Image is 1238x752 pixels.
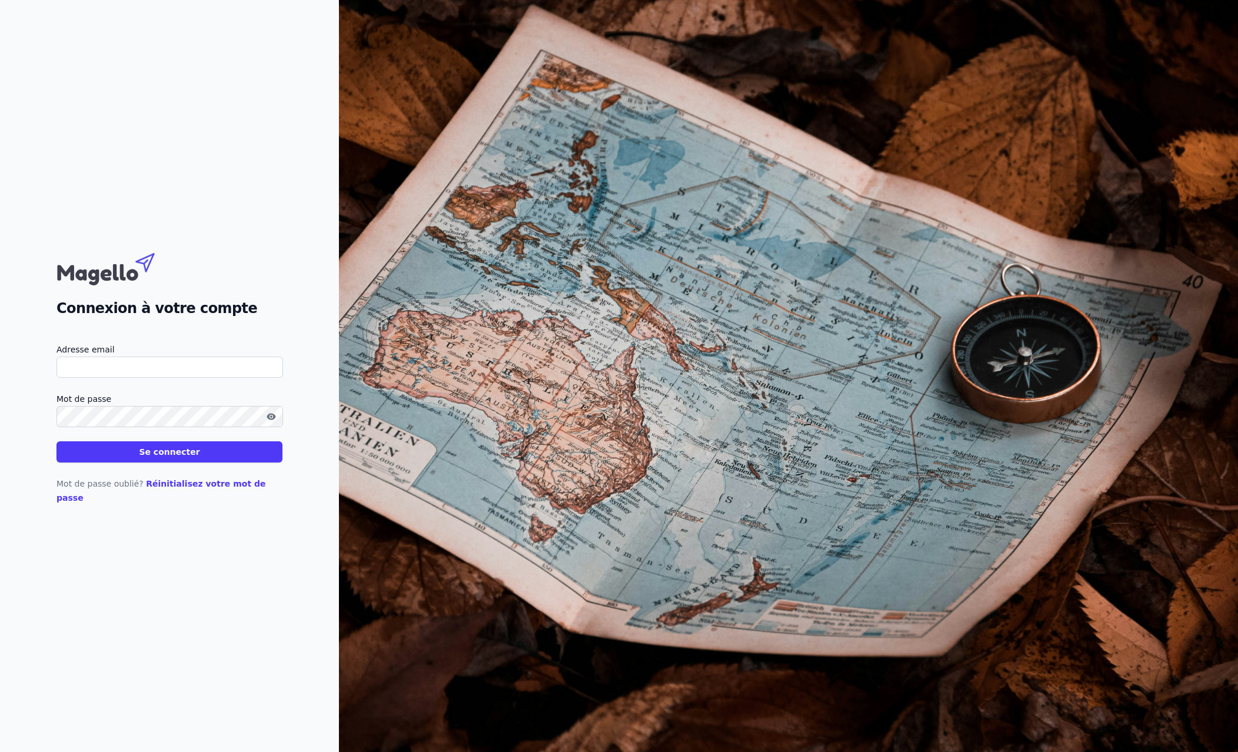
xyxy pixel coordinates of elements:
a: Réinitialisez votre mot de passe [56,479,266,503]
img: Magello [56,247,180,288]
button: Se connecter [56,441,282,462]
label: Mot de passe [56,392,282,406]
p: Mot de passe oublié? [56,477,282,505]
h2: Connexion à votre compte [56,298,282,319]
label: Adresse email [56,342,282,357]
